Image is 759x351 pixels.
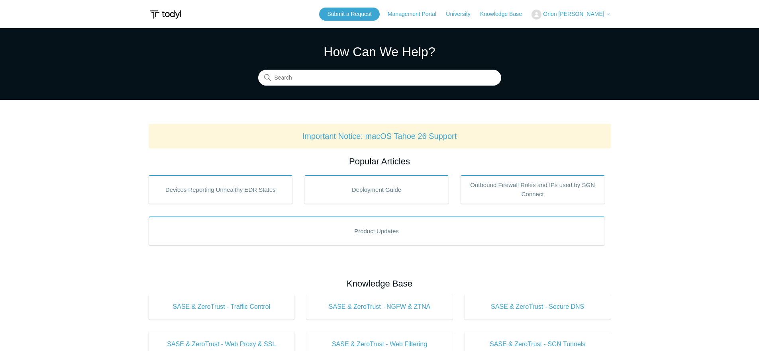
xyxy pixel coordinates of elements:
span: SASE & ZeroTrust - SGN Tunnels [477,339,599,349]
a: Important Notice: macOS Tahoe 26 Support [302,132,457,140]
a: Devices Reporting Unhealthy EDR States [149,175,293,204]
input: Search [258,70,501,86]
span: SASE & ZeroTrust - Web Filtering [318,339,441,349]
h2: Popular Articles [149,155,611,168]
button: Orion [PERSON_NAME] [531,10,610,19]
span: SASE & ZeroTrust - Traffic Control [161,302,283,312]
h2: Knowledge Base [149,277,611,290]
img: Todyl Support Center Help Center home page [149,7,182,22]
a: Submit a Request [319,8,379,21]
a: SASE & ZeroTrust - NGFW & ZTNA [306,294,453,320]
a: University [446,10,478,18]
span: SASE & ZeroTrust - Web Proxy & SSL [161,339,283,349]
span: SASE & ZeroTrust - NGFW & ZTNA [318,302,441,312]
a: SASE & ZeroTrust - Secure DNS [465,294,611,320]
a: SASE & ZeroTrust - Traffic Control [149,294,295,320]
a: Outbound Firewall Rules and IPs used by SGN Connect [461,175,605,204]
h1: How Can We Help? [258,42,501,61]
span: Orion [PERSON_NAME] [543,11,604,17]
a: Product Updates [149,216,605,245]
span: SASE & ZeroTrust - Secure DNS [477,302,599,312]
a: Knowledge Base [480,10,530,18]
a: Deployment Guide [304,175,449,204]
a: Management Portal [388,10,444,18]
